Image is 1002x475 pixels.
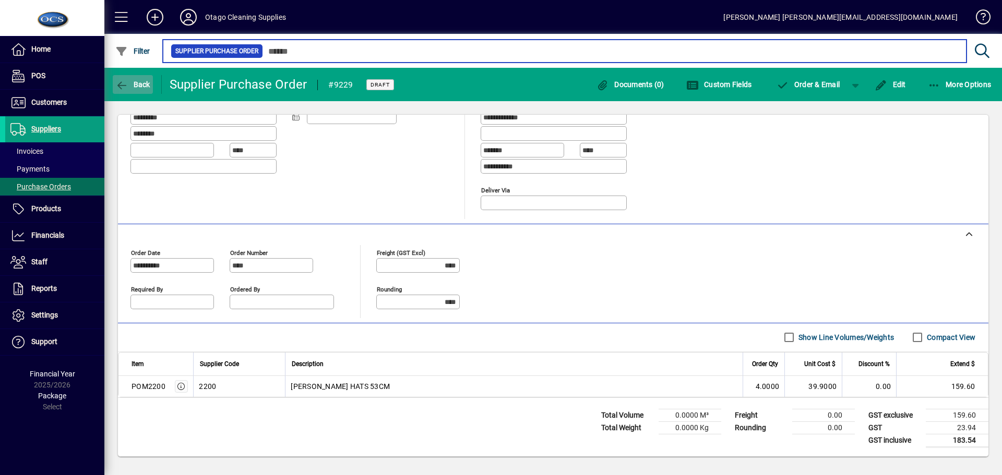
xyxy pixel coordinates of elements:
td: GST [863,421,926,434]
span: POS [31,71,45,80]
span: Invoices [10,147,43,155]
span: Suppliers [31,125,61,133]
span: Package [38,392,66,400]
a: Reports [5,276,104,302]
td: Freight [730,409,792,421]
button: Profile [172,8,205,27]
td: 0.0000 M³ [659,409,721,421]
td: Rounding [730,421,792,434]
td: 0.00 [842,376,896,397]
mat-label: Ordered by [230,285,260,293]
div: #9229 [328,77,353,93]
a: Support [5,329,104,355]
span: Payments [10,165,50,173]
td: 159.60 [896,376,988,397]
button: Edit [872,75,909,94]
td: Total Volume [596,409,659,421]
span: Description [292,358,324,370]
span: Reports [31,284,57,293]
span: Extend $ [950,358,975,370]
mat-label: Required by [131,285,163,293]
td: Total Weight [596,421,659,434]
button: Add [138,8,172,27]
div: POM2200 [132,381,165,392]
td: 39.9000 [784,376,842,397]
span: Financial Year [30,370,75,378]
div: Otago Cleaning Supplies [205,9,286,26]
mat-label: Freight (GST excl) [377,249,425,256]
td: 23.94 [926,421,988,434]
span: Edit [875,80,906,89]
td: GST inclusive [863,434,926,447]
a: Knowledge Base [968,2,989,36]
span: Supplier Code [200,358,239,370]
span: Custom Fields [686,80,752,89]
label: Compact View [925,332,975,343]
a: Financials [5,223,104,249]
a: Settings [5,302,104,328]
mat-label: Rounding [377,285,402,293]
a: Home [5,36,104,63]
td: 183.54 [926,434,988,447]
button: More Options [925,75,994,94]
span: Item [132,358,144,370]
button: Documents (0) [594,75,667,94]
span: Order & Email [776,80,840,89]
td: 2200 [193,376,285,397]
span: Customers [31,98,67,106]
mat-label: Order number [230,249,268,256]
td: 159.60 [926,409,988,421]
span: Filter [115,47,150,55]
span: Unit Cost $ [804,358,836,370]
a: Products [5,196,104,222]
button: Order & Email [771,75,845,94]
span: Documents (0) [597,80,664,89]
td: 0.00 [792,409,855,421]
a: Purchase Orders [5,178,104,196]
mat-label: Deliver via [481,186,510,193]
td: GST exclusive [863,409,926,421]
span: [PERSON_NAME] HATS 53CM [291,381,390,392]
td: 0.0000 Kg [659,421,721,434]
span: Home [31,45,51,53]
span: Order Qty [752,358,778,370]
button: Custom Fields [684,75,755,94]
span: Products [31,204,61,213]
span: Financials [31,231,64,239]
a: POS [5,63,104,89]
label: Show Line Volumes/Weights [796,332,894,343]
span: Supplier Purchase Order [175,46,258,56]
span: Settings [31,311,58,319]
a: Staff [5,249,104,275]
a: Invoices [5,142,104,160]
span: Purchase Orders [10,182,71,191]
span: Staff [31,258,47,266]
td: 0.00 [792,421,855,434]
div: Supplier Purchase Order [170,76,307,93]
div: [PERSON_NAME] [PERSON_NAME][EMAIL_ADDRESS][DOMAIN_NAME] [723,9,958,26]
a: Payments [5,160,104,178]
button: Back [113,75,153,94]
span: Back [115,80,150,89]
td: 4.0000 [743,376,784,397]
span: Draft [371,81,390,88]
a: Customers [5,90,104,116]
span: Support [31,337,57,346]
app-page-header-button: Back [104,75,162,94]
mat-label: Order date [131,249,160,256]
span: More Options [928,80,992,89]
span: Discount % [858,358,890,370]
button: Filter [113,42,153,60]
